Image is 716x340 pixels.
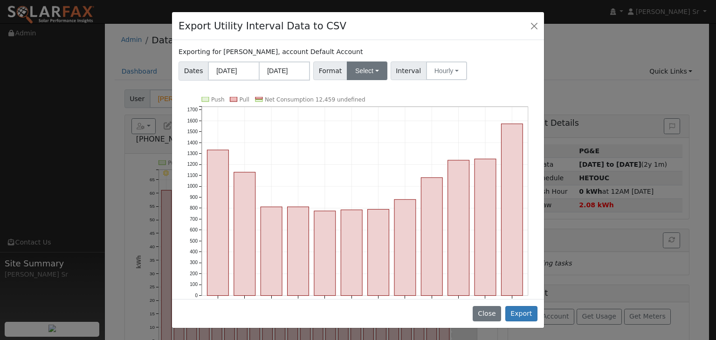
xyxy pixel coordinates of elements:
text: 600 [190,227,198,232]
span: Interval [391,61,427,80]
rect: onclick="" [261,207,282,295]
text: 700 [190,216,198,221]
span: Dates [179,61,208,81]
button: Export [505,306,537,322]
text: 300 [190,260,198,265]
rect: onclick="" [421,177,442,295]
button: Close [473,306,501,322]
rect: onclick="" [207,150,229,296]
text: 400 [190,249,198,254]
rect: onclick="" [314,211,336,296]
rect: onclick="" [475,159,496,295]
text: 1000 [187,184,198,189]
span: Format [313,61,347,80]
h4: Export Utility Interval Data to CSV [179,19,346,34]
text: Push [211,96,225,103]
text: 0 [195,293,198,298]
rect: onclick="" [368,209,389,295]
text: 800 [190,205,198,211]
rect: onclick="" [341,210,362,295]
rect: onclick="" [234,172,255,295]
text: 500 [190,238,198,243]
button: Select [347,61,387,80]
rect: onclick="" [448,160,469,296]
rect: onclick="" [394,199,416,295]
text: 900 [190,195,198,200]
text: 1600 [187,118,198,123]
rect: onclick="" [288,207,309,296]
text: 1400 [187,140,198,145]
button: Hourly [426,61,467,80]
rect: onclick="" [502,124,523,296]
text: 1700 [187,107,198,112]
text: 1300 [187,151,198,156]
text: Net Consumption 12,459 undefined [265,96,365,103]
text: 1500 [187,129,198,134]
text: Pull [240,96,249,103]
text: 200 [190,271,198,276]
text: 100 [190,282,198,287]
label: Exporting for [PERSON_NAME], account Default Account [179,47,363,57]
button: Close [528,19,541,32]
text: 1100 [187,173,198,178]
text: 1200 [187,162,198,167]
